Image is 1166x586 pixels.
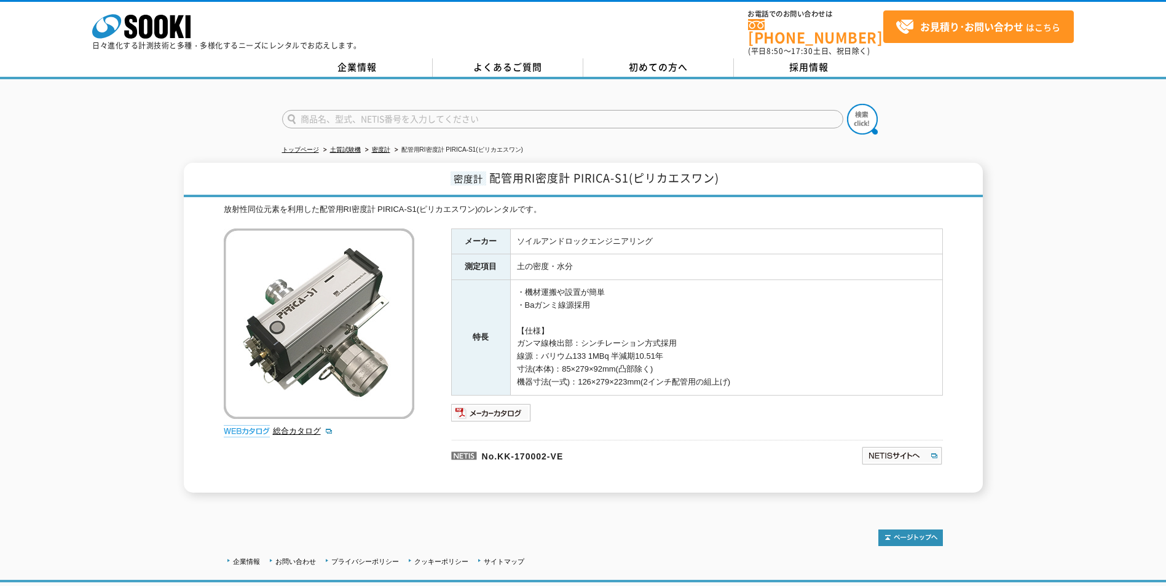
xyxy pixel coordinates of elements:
a: クッキーポリシー [414,558,468,565]
p: 日々進化する計測技術と多種・多様化するニーズにレンタルでお応えします。 [92,42,361,49]
a: 初めての方へ [583,58,734,77]
input: 商品名、型式、NETIS番号を入力してください [282,110,843,128]
a: [PHONE_NUMBER] [748,19,883,44]
a: プライバシーポリシー [331,558,399,565]
span: 8:50 [766,45,784,57]
a: よくあるご質問 [433,58,583,77]
td: ・機材運搬や設置が簡単 ・Baガンミ線源採用 【仕様】 ガンマ線検出部：シンチレーション方式採用 線源：バリウム133 1MBq 半減期10.51年 寸法(本体)：85×279×92mm(凸部除... [510,280,942,395]
span: お電話でのお問い合わせは [748,10,883,18]
a: トップページ [282,146,319,153]
div: 放射性同位元素を利用した配管用RI密度計 PIRICA-S1(ピリカエスワン)のレンタルです。 [224,203,943,216]
th: 測定項目 [451,254,510,280]
img: btn_search.png [847,104,878,135]
img: webカタログ [224,425,270,437]
span: はこちら [896,18,1060,36]
a: サイトマップ [484,558,524,565]
p: No.KK-170002-VE [451,440,743,469]
td: ソイルアンドロックエンジニアリング [510,229,942,254]
span: 初めての方へ [629,60,688,74]
strong: お見積り･お問い合わせ [920,19,1023,34]
a: 企業情報 [233,558,260,565]
a: 採用情報 [734,58,884,77]
a: 総合カタログ [273,426,333,436]
img: 配管用RI密度計 PIRICA-S1(ピリカエスワン) [224,229,414,419]
a: メーカーカタログ [451,411,532,420]
li: 配管用RI密度計 PIRICA-S1(ピリカエスワン) [392,144,523,157]
span: 17:30 [791,45,813,57]
a: 企業情報 [282,58,433,77]
a: 土質試験機 [330,146,361,153]
img: メーカーカタログ [451,403,532,423]
img: NETISサイトへ [861,446,943,466]
td: 土の密度・水分 [510,254,942,280]
a: お問い合わせ [275,558,316,565]
a: 密度計 [372,146,390,153]
span: 密度計 [451,171,486,186]
img: トップページへ [878,529,943,546]
th: 特長 [451,280,510,395]
th: メーカー [451,229,510,254]
a: お見積り･お問い合わせはこちら [883,10,1074,43]
span: 配管用RI密度計 PIRICA-S1(ピリカエスワン) [489,170,719,186]
span: (平日 ～ 土日、祝日除く) [748,45,870,57]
